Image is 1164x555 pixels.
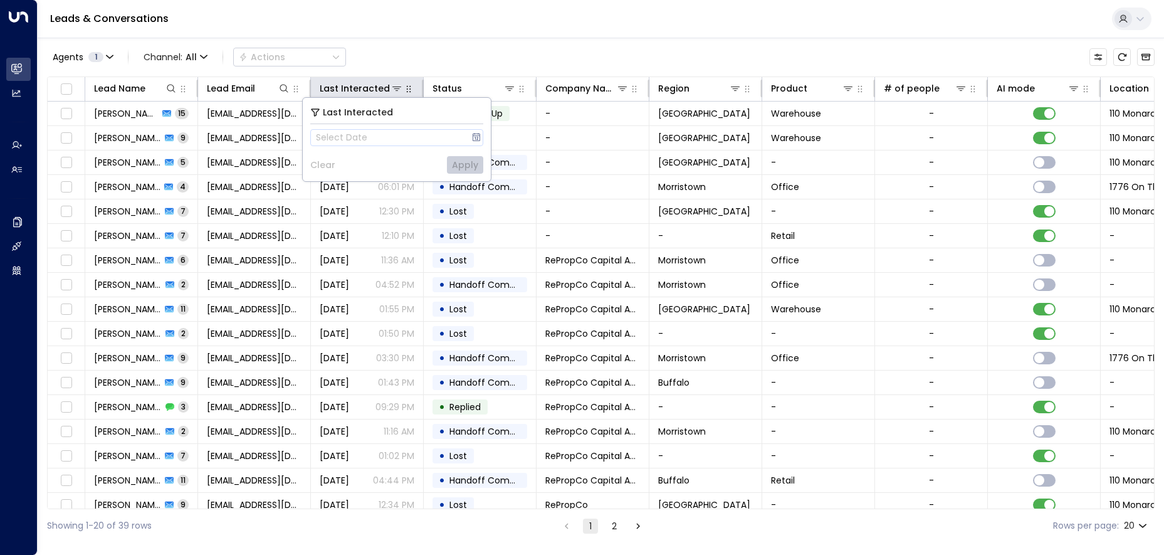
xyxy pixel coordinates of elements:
span: 2 [178,279,189,290]
span: lquinn1726@gmail.com [207,107,301,120]
span: Toggle select row [58,155,74,171]
p: 11:36 AM [381,254,414,267]
td: - [537,102,649,125]
span: RePropCo Capital Advisors - RePropCo Homes [545,278,640,291]
div: - [929,327,934,340]
span: Warehouse [771,107,821,120]
span: 9 [177,352,189,363]
span: Toggle select row [58,326,74,342]
span: Syracuse [658,107,750,120]
div: • [439,176,445,198]
span: RePropCo Capital Advisors [545,376,640,389]
span: Toggle select row [58,448,74,464]
div: - [929,132,934,144]
span: RJ Fischer [94,474,161,487]
span: Toggle select row [58,473,74,489]
span: Office [771,352,799,364]
div: Status [433,81,462,96]
span: 7 [177,450,189,461]
td: - [537,151,649,174]
span: 110 Monarch [1109,205,1161,218]
div: - [929,230,934,242]
span: 7 [177,230,189,241]
span: Aug 12, 2025 [320,499,349,511]
div: AI mode [997,81,1080,96]
span: Toggle select row [58,106,74,122]
div: - [929,181,934,193]
div: • [439,421,445,442]
span: 11 [177,475,189,485]
span: aislinn@repropco.com [207,278,301,291]
button: Go to page 2 [607,519,622,534]
span: rfischer@repropco.com [207,303,301,315]
span: Lucas Quinn [94,230,161,242]
span: 11 [177,304,189,314]
span: 6 [177,255,189,265]
span: Lost [449,303,467,315]
span: Aug 11, 2025 [320,376,349,389]
span: Lost [449,205,467,218]
span: Toggle select row [58,302,74,317]
span: Aug 26, 2025 [320,303,349,315]
span: RePropCo Capital Advisors [545,401,640,413]
span: Toggle select row [58,204,74,219]
span: Toggle select row [58,179,74,195]
span: RePropCo [545,499,588,511]
span: Retail [771,230,795,242]
span: Toggle select row [58,424,74,440]
span: All [186,52,197,62]
span: RePropCo Capital Advisors [545,352,640,364]
span: RJ Fischer [94,327,162,340]
span: Aislinn Cholet [94,254,161,267]
span: Buffalo [658,376,689,389]
span: Toggle select all [58,82,74,97]
span: 5 [177,157,189,167]
button: Go to next page [631,519,646,534]
span: Toggle select row [58,399,74,415]
span: Handoff Completed [449,352,538,364]
span: Morristown [658,425,706,438]
span: RePropCo Capital Advisors [545,425,640,438]
span: 7 [177,206,189,216]
span: Lost [449,230,467,242]
span: RePropCo Capital Advisors - RePropCo Homes [545,254,640,267]
span: Aug 11, 2025 [320,352,349,364]
div: Company Name [545,81,629,96]
span: Lucas Quinn [94,181,160,193]
span: Toggle select row [58,277,74,293]
span: Handoff Completed [449,376,538,389]
td: - [762,371,875,394]
p: 04:52 PM [375,278,414,291]
span: Toggle select row [58,228,74,244]
div: • [439,494,445,515]
div: • [439,225,445,246]
span: Lucas Quinn [94,205,161,218]
span: Buffalo [658,474,689,487]
div: 20 [1124,517,1150,535]
td: - [762,322,875,346]
span: Toggle select row [58,253,74,268]
p: 01:50 PM [379,327,414,340]
span: Office [771,181,799,193]
span: Morristown [658,278,706,291]
div: • [439,323,445,344]
p: 09:29 PM [375,401,414,413]
span: 9 [177,377,189,388]
span: Office [771,254,799,267]
span: Handoff Completed [449,474,538,487]
span: 110 Monarch [1109,132,1161,144]
div: Lead Name [94,81,145,96]
span: Aislinn Cholet [94,278,162,291]
p: 12:30 PM [379,205,414,218]
span: lquinn1726@gmail.com [207,156,301,169]
div: Lead Email [207,81,255,96]
div: - [929,499,934,511]
span: Syracuse [658,205,750,218]
button: Customize [1089,48,1107,66]
span: May 20, 2025 [320,450,349,462]
td: - [537,175,649,199]
span: Lucas Quinn [94,132,161,144]
span: Jun 30, 2025 [320,230,349,242]
div: • [439,201,445,222]
div: • [439,250,445,271]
